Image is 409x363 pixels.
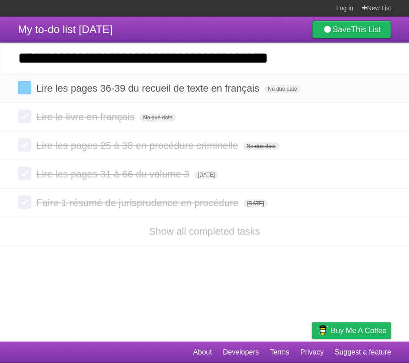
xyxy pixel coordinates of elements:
a: Terms [270,344,290,361]
span: [DATE] [194,171,219,179]
span: Lire les pages 25 à 38 en procédure criminelle [36,140,240,151]
span: [DATE] [244,199,268,207]
img: Buy me a coffee [316,323,329,338]
a: Buy me a coffee [312,322,391,339]
span: My to-do list [DATE] [18,23,113,35]
a: About [193,344,212,361]
span: No due date [243,142,279,150]
span: Lire les pages 31 à 66 du volume 3 [36,169,191,180]
span: No due date [139,114,176,122]
span: Lire le livre en français [36,111,137,122]
label: Done [18,167,31,180]
b: This List [351,25,381,34]
span: Faire 1 résumé de jurisprudence en procédure [36,197,240,208]
span: Lire les pages 36-39 du recueil de texte en français [36,83,261,94]
label: Done [18,138,31,152]
span: No due date [264,85,300,93]
label: Done [18,81,31,94]
a: SaveThis List [312,21,391,38]
a: Suggest a feature [335,344,391,361]
span: Buy me a coffee [331,323,387,338]
label: Done [18,195,31,209]
a: Developers [223,344,259,361]
label: Done [18,110,31,123]
a: Privacy [300,344,324,361]
a: Show all completed tasks [149,226,260,237]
